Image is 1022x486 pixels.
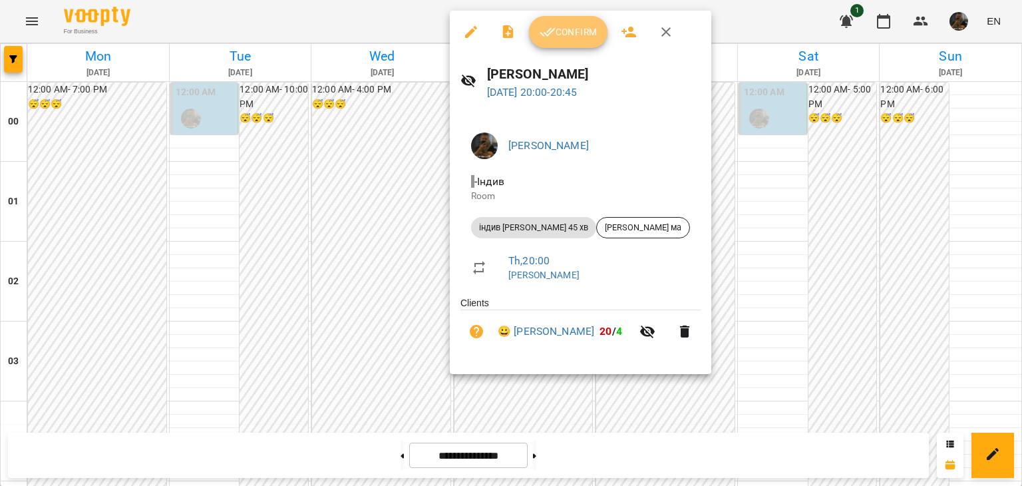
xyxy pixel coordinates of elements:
span: - Індив [471,175,507,188]
p: Room [471,190,690,203]
span: [PERSON_NAME] ма [597,222,689,234]
span: Confirm [540,24,597,40]
div: [PERSON_NAME] ма [596,217,690,238]
button: Unpaid. Bill the attendance? [460,316,492,348]
a: 😀 [PERSON_NAME] [498,324,594,340]
b: / [599,325,622,338]
h6: [PERSON_NAME] [487,64,701,85]
img: 38836d50468c905d322a6b1b27ef4d16.jpg [471,132,498,159]
a: [PERSON_NAME] [508,139,589,152]
ul: Clients [460,296,701,358]
span: 20 [599,325,611,338]
button: Confirm [529,16,607,48]
a: Th , 20:00 [508,254,550,267]
a: [PERSON_NAME] [508,270,580,280]
span: 4 [616,325,622,338]
a: [DATE] 20:00-20:45 [487,86,578,99]
span: індив [PERSON_NAME] 45 хв [471,222,596,234]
